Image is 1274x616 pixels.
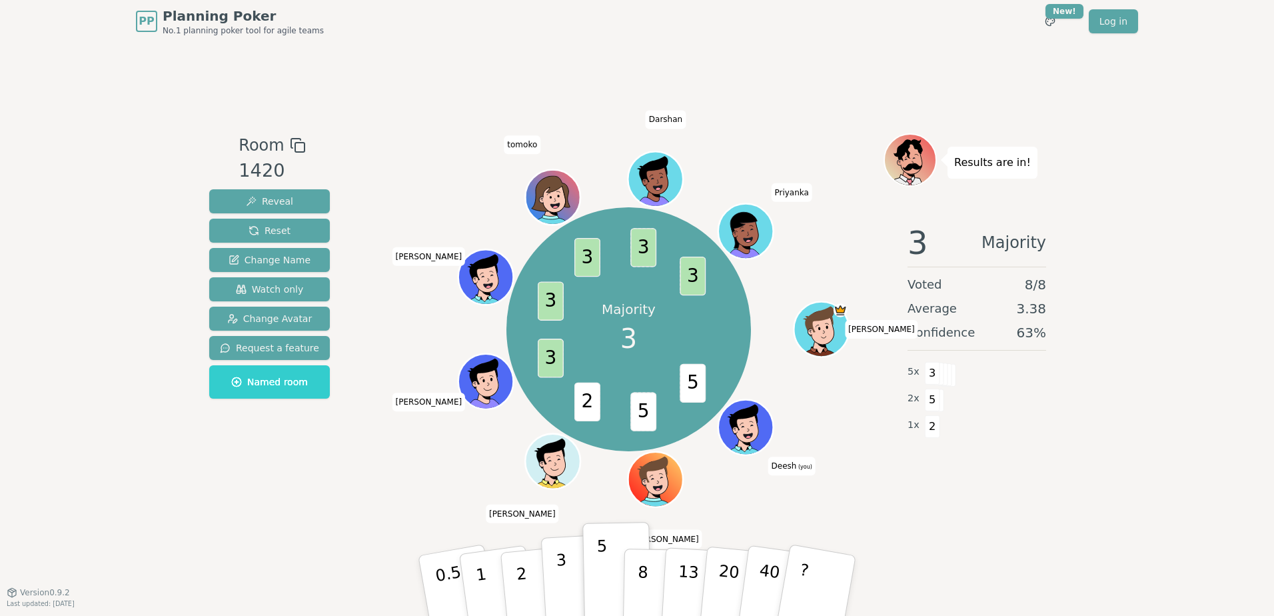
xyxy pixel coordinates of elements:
span: 2 x [908,391,920,406]
a: Log in [1089,9,1138,33]
span: 5 [925,389,940,411]
button: Reveal [209,189,330,213]
button: Watch only [209,277,330,301]
button: Click to change your avatar [720,401,772,453]
p: Results are in! [954,153,1031,172]
span: Click to change your name [768,457,816,475]
span: 2 [925,415,940,438]
span: Confidence [908,323,975,342]
span: Named room [231,375,308,389]
span: Click to change your name [392,247,465,266]
span: 8 / 8 [1025,275,1046,294]
span: Planning Poker [163,7,324,25]
button: Version0.9.2 [7,587,70,598]
p: Majority [602,300,656,319]
span: Average [908,299,957,318]
span: Click to change your name [486,505,559,523]
span: Last updated: [DATE] [7,600,75,607]
span: Reset [249,224,291,237]
button: Change Name [209,248,330,272]
span: (you) [796,464,812,470]
span: Colin is the host [833,303,847,317]
span: Click to change your name [771,183,812,202]
span: Click to change your name [392,393,465,411]
span: Click to change your name [629,530,702,549]
span: 3 [908,227,928,259]
span: 3 [574,238,600,277]
p: 5 [597,537,608,609]
span: 2 [574,382,600,421]
span: 5 [630,392,656,431]
span: No.1 planning poker tool for agile teams [163,25,324,36]
span: Change Avatar [227,312,313,325]
span: PP [139,13,154,29]
span: Change Name [229,253,311,267]
span: Request a feature [220,341,319,355]
span: 3 [630,228,656,267]
span: Majority [981,227,1046,259]
span: 5 [680,363,706,402]
span: 5 x [908,365,920,379]
span: Watch only [236,283,304,296]
span: 3.38 [1016,299,1046,318]
span: Version 0.9.2 [20,587,70,598]
span: 3 [620,319,637,359]
button: Request a feature [209,336,330,360]
span: 1 x [908,418,920,433]
span: 3 [925,362,940,385]
button: Reset [209,219,330,243]
span: Reveal [246,195,293,208]
span: Click to change your name [504,135,540,154]
span: Click to change your name [845,320,918,339]
div: New! [1045,4,1083,19]
div: 1420 [239,157,305,185]
button: New! [1038,9,1062,33]
a: PPPlanning PokerNo.1 planning poker tool for agile teams [136,7,324,36]
span: 3 [538,281,564,320]
button: Named room [209,365,330,399]
span: 63 % [1017,323,1046,342]
span: Click to change your name [646,110,686,129]
button: Change Avatar [209,307,330,331]
span: 3 [680,256,706,295]
span: 3 [538,339,564,377]
span: Room [239,133,284,157]
span: Voted [908,275,942,294]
